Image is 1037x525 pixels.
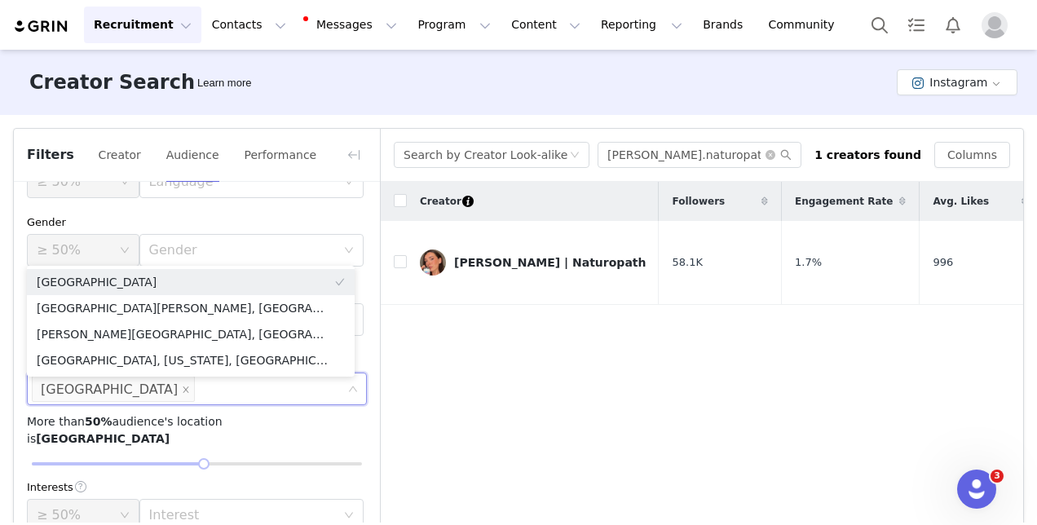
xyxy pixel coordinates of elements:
button: Content [501,7,590,43]
li: [GEOGRAPHIC_DATA][PERSON_NAME], [GEOGRAPHIC_DATA] [27,295,355,321]
span: 58.1K [672,254,702,271]
span: Avg. Likes [933,194,989,209]
i: icon: down [120,245,130,257]
li: [GEOGRAPHIC_DATA], [US_STATE], [GEOGRAPHIC_DATA] [27,347,355,373]
button: Recruitment [84,7,201,43]
i: icon: check [335,355,345,365]
span: Followers [672,194,725,209]
img: grin logo [13,19,70,34]
span: 3 [991,470,1004,483]
li: [PERSON_NAME][GEOGRAPHIC_DATA], [GEOGRAPHIC_DATA] [27,321,355,347]
i: icon: check [335,303,345,313]
i: icon: down [344,510,354,522]
span: 1.7% [795,254,822,271]
div: Tooltip anchor [194,75,254,91]
div: Gender [149,242,336,258]
button: Profile [972,12,1024,38]
button: Audience [165,142,220,168]
a: Brands [693,7,757,43]
span: More than audience's location is [27,415,223,445]
i: icon: check [335,329,345,339]
div: Interest [149,507,336,523]
button: Program [408,7,501,43]
b: [GEOGRAPHIC_DATA] [36,432,170,445]
i: icon: search [780,149,792,161]
i: icon: down [120,177,130,188]
i: icon: close-circle [766,150,775,160]
button: Messages [297,7,407,43]
li: Canada [32,376,195,402]
div: 1 creators found [814,147,921,164]
div: ≥ 50% [37,166,81,197]
button: Columns [934,142,1010,168]
button: Contacts [202,7,296,43]
iframe: Intercom live chat [957,470,996,509]
div: Gender [27,214,367,231]
button: Performance [243,142,317,168]
button: Search [862,7,898,43]
span: Filters [27,145,74,165]
i: icon: down [120,510,130,522]
span: 996 [933,254,953,271]
button: Reporting [591,7,692,43]
button: Instagram [897,69,1017,95]
a: Tasks [898,7,934,43]
div: Language [149,174,336,190]
li: [GEOGRAPHIC_DATA] [27,269,355,295]
i: icon: check [335,277,345,287]
i: icon: close [182,385,190,395]
img: v2 [420,249,446,276]
a: [PERSON_NAME] | Naturopath [420,249,646,276]
a: Community [759,7,852,43]
div: [PERSON_NAME] | Naturopath [454,256,646,269]
img: placeholder-profile.jpg [982,12,1008,38]
span: Engagement Rate [795,194,893,209]
div: ≥ 50% [37,235,81,266]
h3: Creator Search [29,68,195,97]
b: 50% [85,415,113,428]
i: icon: down [344,177,354,188]
div: Tooltip anchor [461,194,475,209]
div: Search by Creator Look-alike [404,143,567,167]
button: Creator [98,142,142,168]
i: icon: down [344,245,354,257]
span: Creator [420,194,461,209]
button: Notifications [935,7,971,43]
input: Search... [598,142,801,168]
div: [GEOGRAPHIC_DATA] [41,377,178,403]
i: icon: down [570,150,580,161]
div: Interests [27,479,367,496]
